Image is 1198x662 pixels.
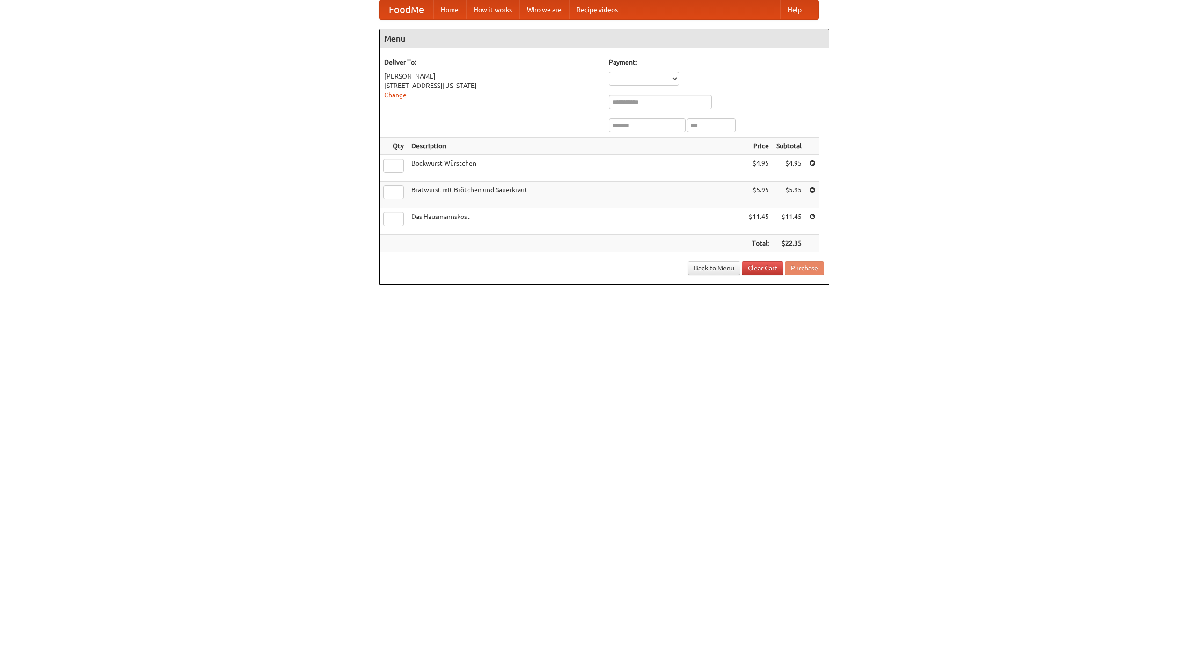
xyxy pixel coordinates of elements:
[408,182,745,208] td: Bratwurst mit Brötchen und Sauerkraut
[780,0,809,19] a: Help
[745,208,773,235] td: $11.45
[745,235,773,252] th: Total:
[408,155,745,182] td: Bockwurst Würstchen
[384,58,599,67] h5: Deliver To:
[773,208,805,235] td: $11.45
[785,261,824,275] button: Purchase
[519,0,569,19] a: Who we are
[408,138,745,155] th: Description
[773,182,805,208] td: $5.95
[569,0,625,19] a: Recipe videos
[384,72,599,81] div: [PERSON_NAME]
[408,208,745,235] td: Das Hausmannskost
[384,91,407,99] a: Change
[742,261,783,275] a: Clear Cart
[688,261,740,275] a: Back to Menu
[745,182,773,208] td: $5.95
[745,155,773,182] td: $4.95
[380,29,829,48] h4: Menu
[773,235,805,252] th: $22.35
[609,58,824,67] h5: Payment:
[380,138,408,155] th: Qty
[773,155,805,182] td: $4.95
[384,81,599,90] div: [STREET_ADDRESS][US_STATE]
[466,0,519,19] a: How it works
[773,138,805,155] th: Subtotal
[745,138,773,155] th: Price
[380,0,433,19] a: FoodMe
[433,0,466,19] a: Home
